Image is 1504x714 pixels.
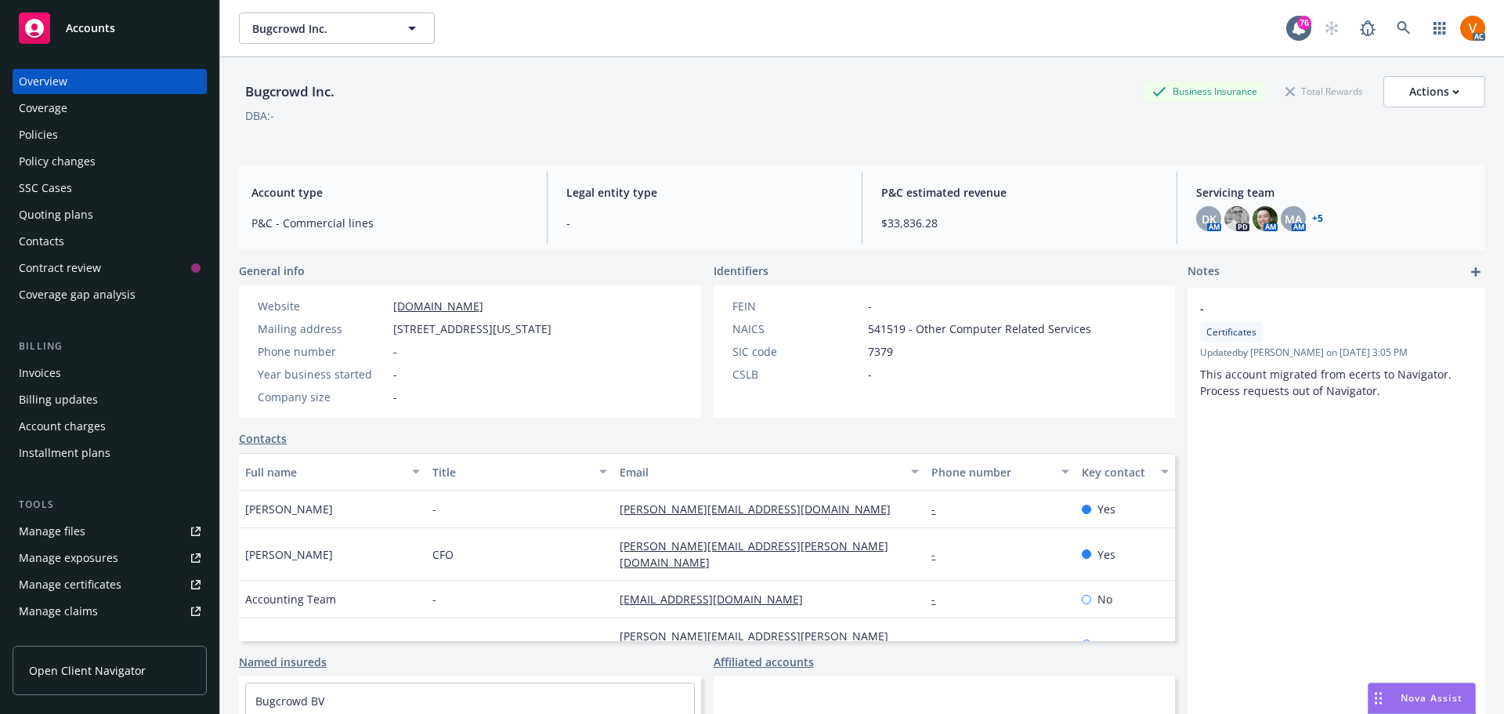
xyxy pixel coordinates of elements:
div: FEIN [732,298,862,314]
a: Contacts [239,430,287,447]
div: Installment plans [19,440,110,466]
div: -CertificatesUpdatedby [PERSON_NAME] on [DATE] 3:05 PMThis account migrated from ecerts to Naviga... [1188,288,1485,411]
div: Policy changes [19,149,96,174]
span: 7379 [868,343,893,360]
a: [PERSON_NAME][EMAIL_ADDRESS][PERSON_NAME][DOMAIN_NAME] [620,538,888,570]
span: [PERSON_NAME] [245,546,333,563]
a: Manage BORs [13,625,207,651]
a: Policies [13,122,207,147]
div: Quoting plans [19,202,93,227]
span: - [566,215,843,231]
div: Company size [258,389,387,405]
span: [STREET_ADDRESS][US_STATE] [393,321,551,337]
span: Updated by [PERSON_NAME] on [DATE] 3:05 PM [1200,346,1473,360]
div: Billing updates [19,387,98,412]
span: $33,836.28 [881,215,1158,231]
span: [PERSON_NAME] [245,636,333,653]
div: Key contact [1082,464,1151,480]
div: Contract review [19,256,101,281]
span: Notes [1188,263,1220,281]
a: [PERSON_NAME][EMAIL_ADDRESS][PERSON_NAME][DOMAIN_NAME] [620,629,888,660]
div: Business Insurance [1144,82,1265,101]
div: Account charges [19,414,106,439]
div: Total Rewards [1278,82,1371,101]
span: Account type [251,184,528,201]
a: Installment plans [13,440,207,466]
a: Invoices [13,361,207,386]
img: photo [1224,206,1249,231]
span: No [1097,636,1112,653]
span: Accounts [66,22,115,34]
div: Website [258,298,387,314]
span: Accounting Team [245,591,336,607]
a: Policy changes [13,149,207,174]
span: Servicing team [1196,184,1473,201]
span: Legal entity type [566,184,843,201]
span: - [393,389,397,405]
a: Accounts [13,6,207,50]
a: Coverage gap analysis [13,282,207,307]
a: Switch app [1424,13,1455,44]
div: Phone number [258,343,387,360]
div: Manage claims [19,599,98,624]
div: Year business started [258,366,387,382]
span: Open Client Navigator [29,662,146,679]
a: [PERSON_NAME][EMAIL_ADDRESS][DOMAIN_NAME] [620,502,903,516]
a: Report a Bug [1352,13,1383,44]
span: P&C - Commercial lines [251,215,528,231]
a: Affiliated accounts [714,654,814,670]
span: 541519 - Other Computer Related Services [868,321,1091,337]
a: SSC Cases [13,176,207,201]
div: NAICS [732,321,862,337]
button: Bugcrowd Inc. [239,13,435,44]
button: Key contact [1076,453,1175,491]
div: SIC code [732,343,862,360]
div: Policies [19,122,58,147]
span: - [868,366,872,382]
span: [PERSON_NAME] [245,501,333,517]
span: DK [1202,211,1217,227]
div: 76 [1297,16,1311,30]
a: Coverage [13,96,207,121]
div: Manage files [19,519,85,544]
span: Bugcrowd Inc. [252,20,388,37]
a: [PHONE_NUMBER] [931,637,1041,652]
div: CSLB [732,366,862,382]
a: Manage certificates [13,572,207,597]
span: This account migrated from ecerts to Navigator. Process requests out of Navigator. [1200,367,1455,398]
div: Phone number [931,464,1051,480]
div: Contacts [19,229,64,254]
a: Contacts [13,229,207,254]
div: Title [432,464,590,480]
span: General info [239,263,305,279]
span: Yes [1097,501,1115,517]
span: - [432,636,436,653]
div: Mailing address [258,321,387,337]
a: Start snowing [1316,13,1347,44]
span: No [1097,591,1112,607]
a: [DOMAIN_NAME] [393,299,483,314]
div: Billing [13,339,207,354]
div: Coverage gap analysis [19,282,136,307]
button: Title [426,453,613,491]
span: Identifiers [714,263,768,279]
a: Contract review [13,256,207,281]
a: Search [1388,13,1419,44]
a: Named insureds [239,654,327,670]
a: Overview [13,69,207,94]
a: Manage exposures [13,545,207,571]
div: Coverage [19,96,67,121]
a: Billing updates [13,387,207,412]
span: Certificates [1206,325,1256,339]
img: photo [1253,206,1278,231]
a: Quoting plans [13,202,207,227]
span: Yes [1097,546,1115,563]
span: - [432,591,436,607]
a: - [931,592,948,607]
span: CFO [432,546,454,563]
div: Email [620,464,902,480]
div: Manage exposures [19,545,118,571]
div: Drag to move [1368,683,1388,713]
span: - [432,501,436,517]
